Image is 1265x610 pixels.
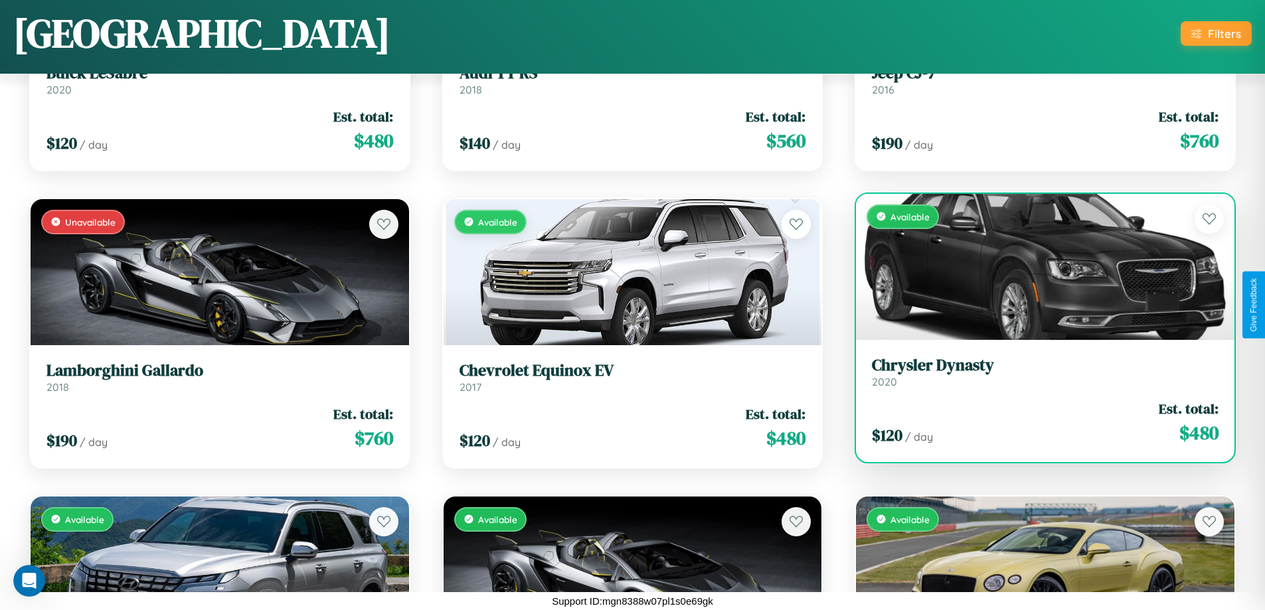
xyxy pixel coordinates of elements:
[46,429,77,451] span: $ 190
[872,83,894,96] span: 2016
[460,429,490,451] span: $ 120
[46,132,77,154] span: $ 120
[890,211,930,222] span: Available
[46,64,393,83] h3: Buick LeSabre
[872,64,1219,96] a: Jeep CJ-72016
[355,425,393,451] span: $ 760
[46,380,69,394] span: 2018
[460,83,482,96] span: 2018
[13,6,390,60] h1: [GEOGRAPHIC_DATA]
[746,107,805,126] span: Est. total:
[46,83,72,96] span: 2020
[46,64,393,96] a: Buick LeSabre2020
[493,138,521,151] span: / day
[460,361,806,394] a: Chevrolet Equinox EV2017
[872,356,1219,388] a: Chrysler Dynasty2020
[354,127,393,154] span: $ 480
[493,435,521,449] span: / day
[872,132,902,154] span: $ 190
[478,216,517,228] span: Available
[46,361,393,380] h3: Lamborghini Gallardo
[460,380,481,394] span: 2017
[872,356,1219,375] h3: Chrysler Dynasty
[460,132,490,154] span: $ 140
[80,435,108,449] span: / day
[1159,399,1219,418] span: Est. total:
[1179,419,1219,446] span: $ 480
[905,430,933,443] span: / day
[65,514,104,525] span: Available
[1208,27,1241,40] div: Filters
[1159,107,1219,126] span: Est. total:
[460,64,806,96] a: Audi TT RS2018
[872,64,1219,83] h3: Jeep CJ-7
[766,425,805,451] span: $ 480
[65,216,116,228] span: Unavailable
[460,361,806,380] h3: Chevrolet Equinox EV
[1181,21,1252,46] button: Filters
[460,64,806,83] h3: Audi TT RS
[333,404,393,423] span: Est. total:
[478,514,517,525] span: Available
[1249,278,1258,332] div: Give Feedback
[552,592,713,610] p: Support ID: mgn8388w07pl1s0e69gk
[905,138,933,151] span: / day
[872,424,902,446] span: $ 120
[766,127,805,154] span: $ 560
[80,138,108,151] span: / day
[872,375,897,388] span: 2020
[13,565,45,597] iframe: Intercom live chat
[746,404,805,423] span: Est. total:
[1180,127,1219,154] span: $ 760
[333,107,393,126] span: Est. total:
[890,514,930,525] span: Available
[46,361,393,394] a: Lamborghini Gallardo2018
